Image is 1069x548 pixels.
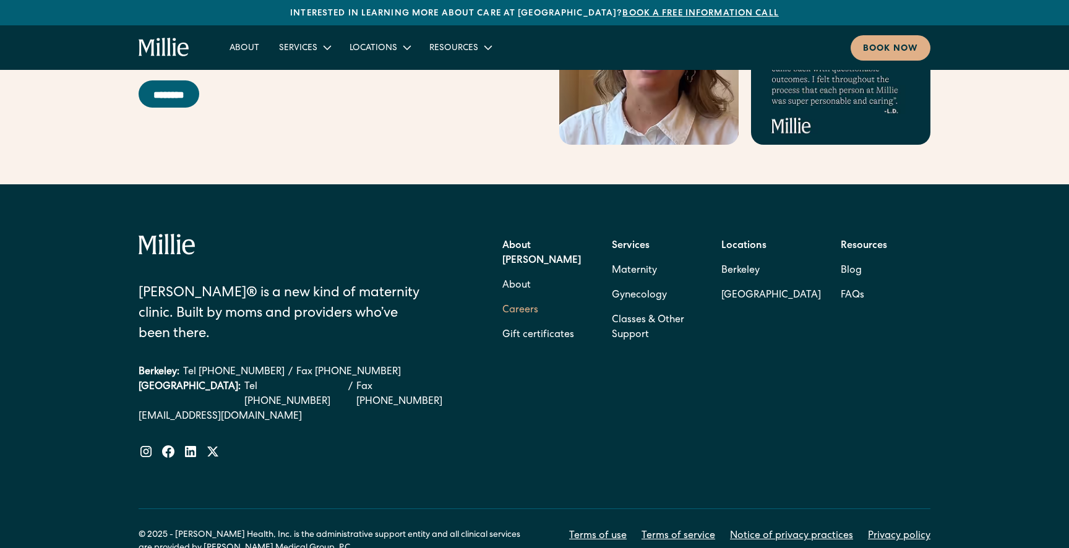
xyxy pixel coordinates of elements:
[642,529,715,544] a: Terms of service
[841,241,887,251] strong: Resources
[841,283,864,308] a: FAQs
[612,241,650,251] strong: Services
[350,42,397,55] div: Locations
[730,529,853,544] a: Notice of privacy practices
[288,365,293,380] div: /
[502,323,574,348] a: Gift certificates
[502,273,531,298] a: About
[348,380,353,409] div: /
[244,380,345,409] a: Tel [PHONE_NUMBER]
[612,259,657,283] a: Maternity
[429,42,478,55] div: Resources
[863,43,918,56] div: Book now
[139,284,430,345] div: [PERSON_NAME]® is a new kind of maternity clinic. Built by moms and providers who’ve been there.
[612,283,667,308] a: Gynecology
[622,9,778,18] a: Book a free information call
[721,259,821,283] a: Berkeley
[721,283,821,308] a: [GEOGRAPHIC_DATA]
[296,365,401,380] a: Fax [PHONE_NUMBER]
[220,37,269,58] a: About
[183,365,285,380] a: Tel [PHONE_NUMBER]
[612,308,702,348] a: Classes & Other Support
[340,37,419,58] div: Locations
[356,380,460,409] a: Fax [PHONE_NUMBER]
[139,380,241,409] div: [GEOGRAPHIC_DATA]:
[569,529,627,544] a: Terms of use
[851,35,930,61] a: Book now
[139,38,190,58] a: home
[841,259,862,283] a: Blog
[279,42,317,55] div: Services
[139,409,460,424] a: [EMAIL_ADDRESS][DOMAIN_NAME]
[269,37,340,58] div: Services
[502,241,581,266] strong: About [PERSON_NAME]
[502,298,538,323] a: Careers
[419,37,500,58] div: Resources
[139,365,179,380] div: Berkeley:
[721,241,766,251] strong: Locations
[868,529,930,544] a: Privacy policy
